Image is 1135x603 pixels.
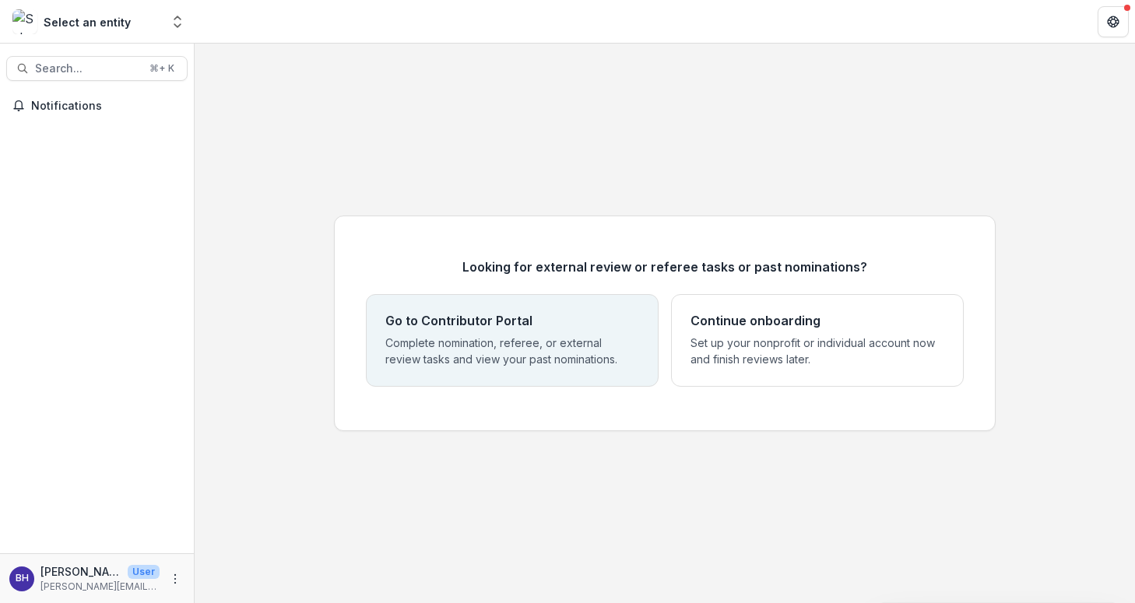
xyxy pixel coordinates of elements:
span: Search... [35,62,140,75]
p: [PERSON_NAME][EMAIL_ADDRESS][DOMAIN_NAME] [40,580,160,594]
div: ⌘ + K [146,60,177,77]
button: More [166,570,184,588]
h4: Continue onboarding [690,314,821,328]
button: Notifications [6,93,188,118]
div: Select an entity [44,14,131,30]
p: Complete nomination, referee, or external review tasks and view your past nominations. [385,335,639,367]
p: [PERSON_NAME] [40,563,121,580]
img: Select an entity [12,9,37,34]
p: User [128,565,160,579]
h3: Looking for external review or referee tasks or past nominations? [462,260,867,275]
span: Notifications [31,100,181,113]
button: Search... [6,56,188,81]
div: Bradley Herschend [16,573,29,584]
h4: Go to Contributor Portal [385,314,532,328]
div: Continue onboardingSet up your nonprofit or individual account now and finish reviews later. [671,294,964,387]
button: Get Help [1098,6,1129,37]
button: Open entity switcher [167,6,188,37]
p: Set up your nonprofit or individual account now and finish reviews later. [690,335,944,367]
div: Go to Contributor PortalComplete nomination, referee, or external review tasks and view your past... [366,294,659,387]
